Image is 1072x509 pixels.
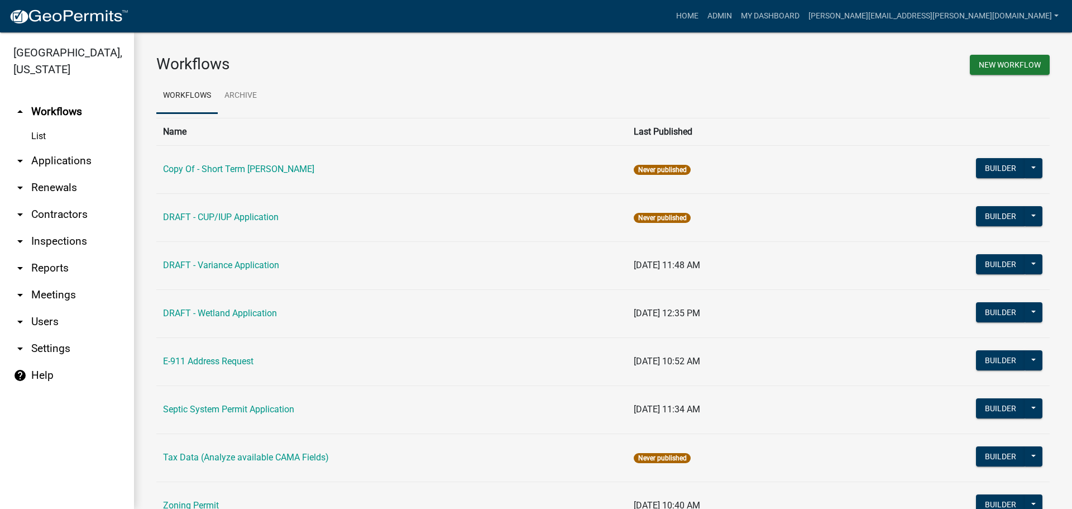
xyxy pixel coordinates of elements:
a: My Dashboard [736,6,804,27]
th: Last Published [627,118,837,145]
a: Home [672,6,703,27]
i: arrow_drop_down [13,154,27,168]
a: Admin [703,6,736,27]
i: arrow_drop_down [13,181,27,194]
a: Tax Data (Analyze available CAMA Fields) [163,452,329,463]
span: Never published [634,165,690,175]
i: arrow_drop_down [13,261,27,275]
button: Builder [976,254,1025,274]
span: [DATE] 10:52 AM [634,356,700,367]
button: Builder [976,446,1025,467]
a: Copy Of - Short Term [PERSON_NAME] [163,164,314,174]
span: [DATE] 12:35 PM [634,308,700,318]
span: Never published [634,453,690,463]
a: DRAFT - Variance Application [163,260,279,270]
i: help [13,369,27,382]
th: Name [156,118,627,145]
i: arrow_drop_down [13,208,27,221]
i: arrow_drop_up [13,105,27,118]
a: E-911 Address Request [163,356,253,367]
a: [PERSON_NAME][EMAIL_ADDRESS][PERSON_NAME][DOMAIN_NAME] [804,6,1063,27]
button: Builder [976,350,1025,370]
span: [DATE] 11:34 AM [634,404,700,415]
span: [DATE] 11:48 AM [634,260,700,270]
a: Workflows [156,78,218,114]
i: arrow_drop_down [13,315,27,329]
button: Builder [976,206,1025,226]
button: New Workflow [970,55,1050,75]
button: Builder [976,302,1025,322]
button: Builder [976,398,1025,418]
span: Never published [634,213,690,223]
i: arrow_drop_down [13,342,27,355]
i: arrow_drop_down [13,235,27,248]
a: Septic System Permit Application [163,404,294,415]
i: arrow_drop_down [13,288,27,302]
a: DRAFT - CUP/IUP Application [163,212,279,222]
button: Builder [976,158,1025,178]
a: Archive [218,78,264,114]
a: DRAFT - Wetland Application [163,308,277,318]
h3: Workflows [156,55,595,74]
